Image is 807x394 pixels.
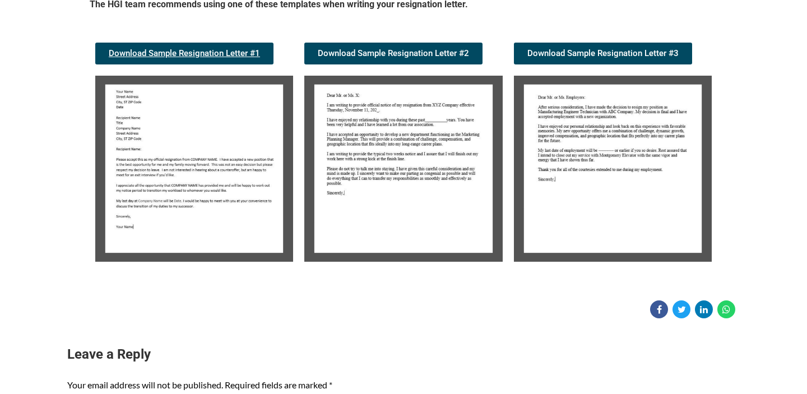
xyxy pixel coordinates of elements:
[95,43,273,64] a: Download Sample Resignation Letter #1
[67,345,740,364] h3: Leave a Reply
[717,300,735,318] a: Share on WhatsApp
[109,49,260,58] span: Download Sample Resignation Letter #1
[304,43,483,64] a: Download Sample Resignation Letter #2
[527,49,679,58] span: Download Sample Resignation Letter #3
[672,300,690,318] a: Share on Twitter
[650,300,668,318] a: Share on Facebook
[514,43,692,64] a: Download Sample Resignation Letter #3
[67,377,740,393] p: Your email address will not be published. Required fields are marked *
[318,49,469,58] span: Download Sample Resignation Letter #2
[695,300,713,318] a: Share on Linkedin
